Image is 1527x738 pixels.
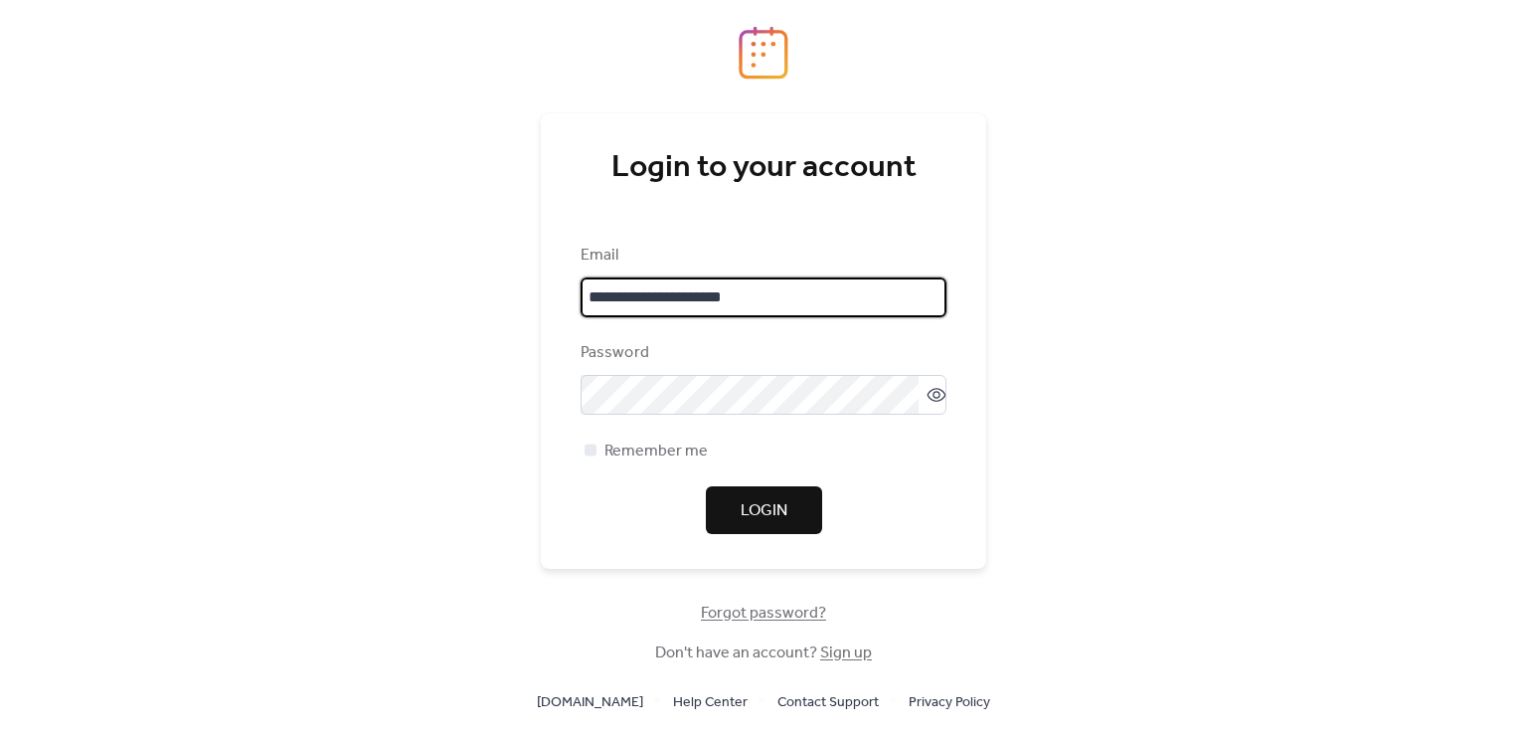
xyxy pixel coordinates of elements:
a: Sign up [820,638,872,668]
button: Login [706,486,822,534]
div: Login to your account [581,148,946,188]
span: Remember me [604,440,708,463]
span: Forgot password? [701,602,826,626]
a: [DOMAIN_NAME] [537,689,643,714]
span: Privacy Policy [909,691,990,715]
span: [DOMAIN_NAME] [537,691,643,715]
span: Help Center [673,691,748,715]
span: Don't have an account? [655,642,872,665]
a: Help Center [673,689,748,714]
span: Login [741,499,787,523]
div: Password [581,341,942,365]
a: Forgot password? [701,608,826,619]
img: logo [739,26,788,80]
span: Contact Support [777,691,879,715]
div: Email [581,244,942,268]
a: Privacy Policy [909,689,990,714]
a: Contact Support [777,689,879,714]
